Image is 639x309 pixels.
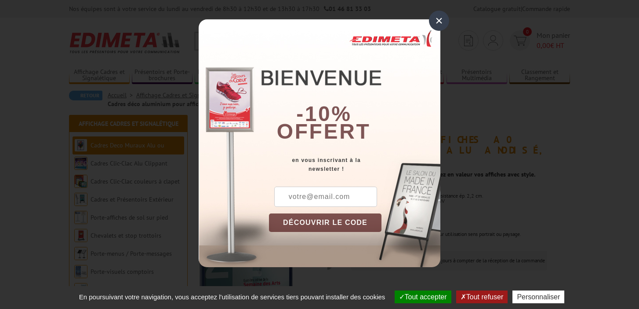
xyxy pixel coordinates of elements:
[269,156,440,173] div: en vous inscrivant à la newsletter !
[395,291,451,303] button: Tout accepter
[274,187,377,207] input: votre@email.com
[75,293,390,301] span: En poursuivant votre navigation, vous acceptez l'utilisation de services tiers pouvant installer ...
[429,11,449,31] div: ×
[296,102,352,125] b: -10%
[277,120,371,143] font: offert
[269,213,381,232] button: DÉCOUVRIR LE CODE
[512,291,564,303] button: Personnaliser (fenêtre modale)
[456,291,508,303] button: Tout refuser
